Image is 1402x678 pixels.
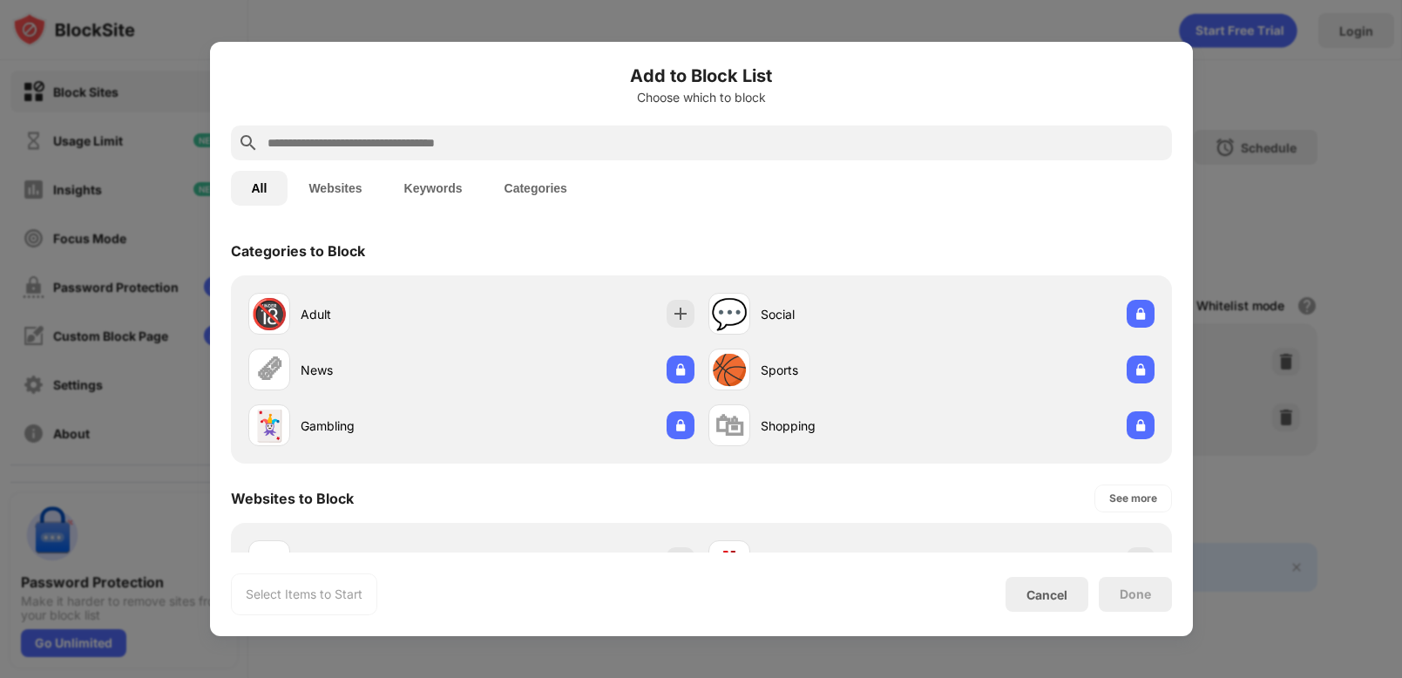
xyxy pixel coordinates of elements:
div: 💬 [711,296,748,332]
div: Categories to Block [231,242,365,260]
div: [DOMAIN_NAME] [301,553,471,571]
div: Choose which to block [231,91,1172,105]
div: Gambling [301,417,471,435]
button: Categories [484,171,588,206]
button: Websites [288,171,383,206]
div: 🗞 [254,352,284,388]
div: See more [1109,490,1157,507]
div: 🛍 [715,408,744,444]
div: News [301,361,471,379]
button: All [231,171,288,206]
div: Cancel [1026,587,1067,602]
div: 🔞 [251,296,288,332]
div: Select Items to Start [246,586,362,603]
div: [DOMAIN_NAME] [761,553,931,571]
div: Websites to Block [231,490,354,507]
div: Social [761,305,931,323]
div: 🃏 [251,408,288,444]
div: 🏀 [711,352,748,388]
div: Adult [301,305,471,323]
div: Shopping [761,417,931,435]
h6: Add to Block List [231,63,1172,89]
button: Keywords [383,171,484,206]
img: search.svg [238,132,259,153]
img: favicons [719,551,740,572]
img: favicons [259,551,280,572]
div: Done [1120,587,1151,601]
div: Sports [761,361,931,379]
